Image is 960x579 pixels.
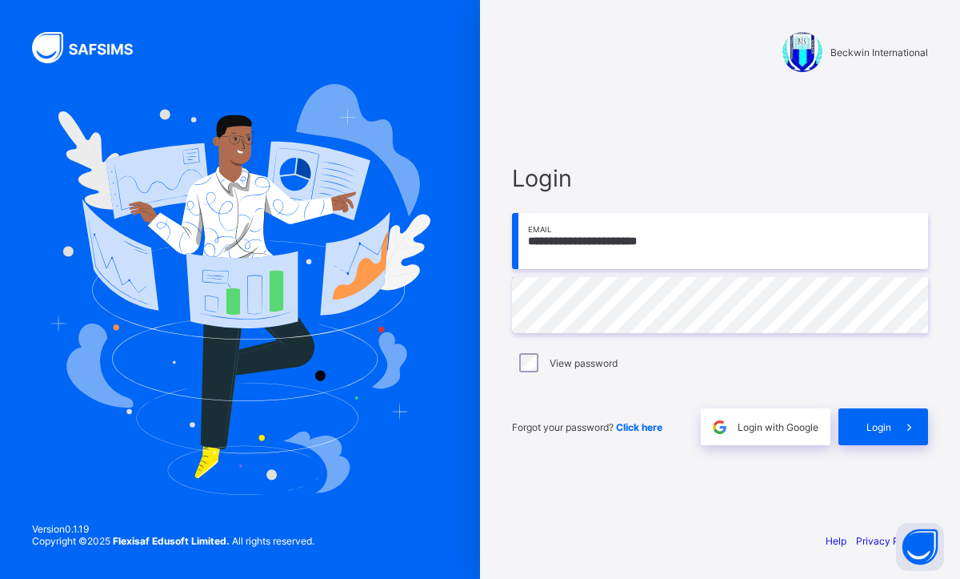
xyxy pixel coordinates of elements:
[512,164,928,192] span: Login
[830,46,928,58] span: Beckwin International
[826,535,846,547] a: Help
[896,523,944,571] button: Open asap
[738,421,818,433] span: Login with Google
[710,418,729,436] img: google.396cfc9801f0270233282035f929180a.svg
[512,421,662,433] span: Forgot your password?
[616,421,662,433] a: Click here
[32,535,314,547] span: Copyright © 2025 All rights reserved.
[32,523,314,535] span: Version 0.1.19
[32,32,152,63] img: SAFSIMS Logo
[866,421,891,433] span: Login
[113,535,230,547] strong: Flexisaf Edusoft Limited.
[50,84,430,494] img: Hero Image
[550,357,618,369] label: View password
[856,535,921,547] a: Privacy Policy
